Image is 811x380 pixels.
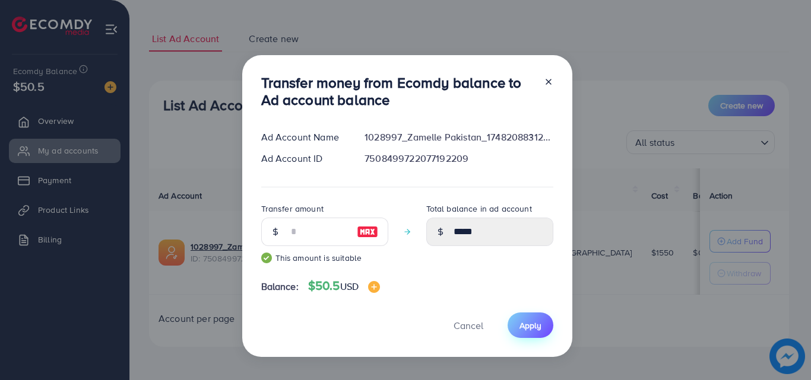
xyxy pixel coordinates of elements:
label: Total balance in ad account [426,203,532,215]
span: Apply [519,320,541,331]
h3: Transfer money from Ecomdy balance to Ad account balance [261,74,534,108]
img: image [357,225,378,239]
div: 7508499722077192209 [355,152,562,165]
button: Apply [508,312,553,338]
div: 1028997_Zamelle Pakistan_1748208831279 [355,130,562,144]
label: Transfer amount [261,203,324,215]
img: guide [261,253,272,263]
img: image [368,281,380,293]
button: Cancel [439,312,498,338]
span: Cancel [454,319,483,332]
span: Balance: [261,280,299,293]
small: This amount is suitable [261,252,388,264]
h4: $50.5 [308,279,380,293]
div: Ad Account ID [252,152,356,165]
span: USD [340,280,359,293]
div: Ad Account Name [252,130,356,144]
